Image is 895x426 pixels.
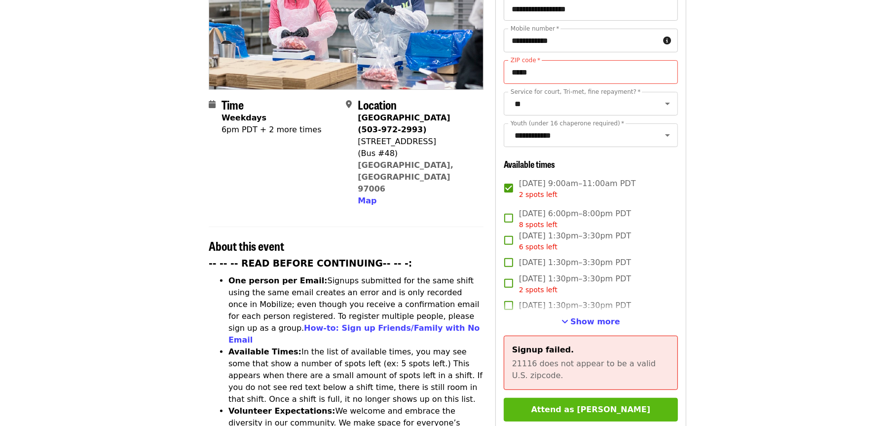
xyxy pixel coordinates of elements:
strong: Volunteer Expectations: [228,406,336,416]
a: How-to: Sign up Friends/Family with No Email [228,323,480,345]
strong: One person per Email: [228,276,328,285]
span: Location [358,96,397,113]
span: [DATE] 6:00pm–8:00pm PDT [519,208,631,230]
li: Signups submitted for the same shift using the same email creates an error and is only recorded o... [228,275,484,346]
strong: [GEOGRAPHIC_DATA] (503-972-2993) [358,113,450,134]
div: (Bus #48) [358,148,475,159]
span: [DATE] 1:30pm–3:30pm PDT [519,300,631,311]
button: Attend as [PERSON_NAME] [504,398,678,422]
div: [STREET_ADDRESS] [358,136,475,148]
span: [DATE] 9:00am–11:00am PDT [519,178,636,200]
span: Show more [570,317,620,326]
button: Map [358,195,376,207]
strong: Weekdays [222,113,266,122]
button: Open [661,128,674,142]
strong: Available Times: [228,347,301,356]
span: 2 spots left [519,286,558,294]
span: [DATE] 1:30pm–3:30pm PDT [519,273,631,295]
label: Service for court, Tri-met, fine repayment? [511,89,641,95]
i: circle-info icon [663,36,671,45]
span: Map [358,196,376,205]
p: 21116 does not appear to be a valid U.S. zipcode. [512,358,670,382]
input: Mobile number [504,29,659,52]
span: Signup failed. [512,345,574,354]
label: Youth (under 16 chaperone required) [511,120,624,126]
span: [DATE] 1:30pm–3:30pm PDT [519,257,631,269]
span: Time [222,96,244,113]
span: 8 spots left [519,221,558,229]
a: [GEOGRAPHIC_DATA], [GEOGRAPHIC_DATA] 97006 [358,160,453,194]
i: map-marker-alt icon [346,100,352,109]
button: Open [661,97,674,111]
i: calendar icon [209,100,216,109]
span: [DATE] 1:30pm–3:30pm PDT [519,230,631,252]
button: See more timeslots [561,316,620,328]
li: In the list of available times, you may see some that show a number of spots left (ex: 5 spots le... [228,346,484,405]
input: ZIP code [504,60,678,84]
span: Available times [504,157,555,170]
label: ZIP code [511,57,540,63]
label: Mobile number [511,26,559,32]
strong: -- -- -- READ BEFORE CONTINUING-- -- -: [209,258,412,269]
div: 6pm PDT + 2 more times [222,124,322,136]
span: 2 spots left [519,191,558,198]
span: About this event [209,237,284,254]
span: 6 spots left [519,243,558,251]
